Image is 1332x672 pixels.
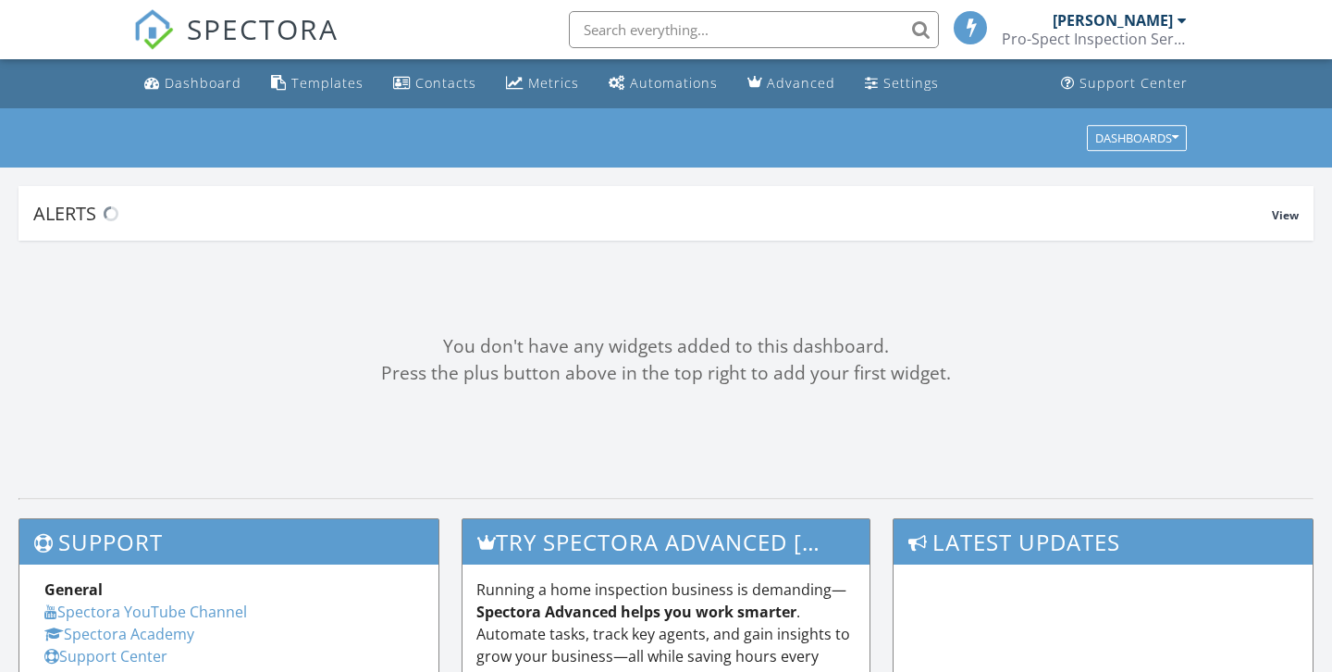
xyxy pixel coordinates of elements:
a: Templates [264,67,371,101]
img: The Best Home Inspection Software - Spectora [133,9,174,50]
input: Search everything... [569,11,939,48]
div: Dashboard [165,74,241,92]
div: Settings [883,74,939,92]
a: Metrics [499,67,586,101]
div: Advanced [767,74,835,92]
strong: General [44,579,103,600]
div: Alerts [33,201,1272,226]
a: Advanced [740,67,843,101]
div: [PERSON_NAME] [1053,11,1173,30]
div: Automations [630,74,718,92]
span: View [1272,207,1299,223]
div: Press the plus button above in the top right to add your first widget. [18,360,1313,387]
div: Metrics [528,74,579,92]
a: Support Center [1054,67,1195,101]
strong: Spectora Advanced helps you work smarter [476,602,796,622]
a: Support Center [44,646,167,666]
a: Dashboard [137,67,249,101]
h3: Latest Updates [894,519,1313,565]
div: You don't have any widgets added to this dashboard. [18,333,1313,360]
a: Spectora YouTube Channel [44,602,247,622]
a: Spectora Academy [44,624,194,644]
div: Support Center [1079,74,1188,92]
div: Pro-Spect Inspection Services Jacksonville Division [1002,30,1187,48]
div: Contacts [415,74,476,92]
a: Settings [857,67,946,101]
a: Contacts [386,67,484,101]
span: SPECTORA [187,9,339,48]
a: Automations (Basic) [601,67,725,101]
button: Dashboards [1087,125,1187,151]
h3: Try spectora advanced [DATE] [462,519,870,565]
div: Dashboards [1095,131,1178,144]
div: Templates [291,74,364,92]
h3: Support [19,519,438,565]
a: SPECTORA [133,25,339,64]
